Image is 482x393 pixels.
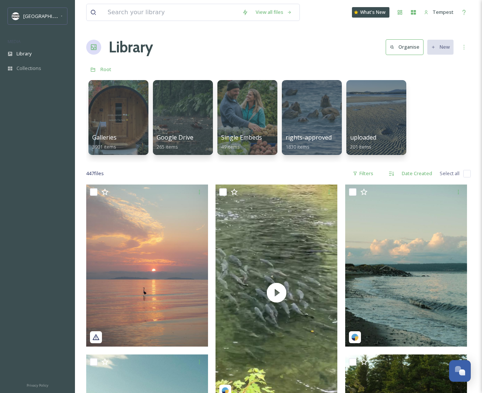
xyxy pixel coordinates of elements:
span: Galleries [92,133,117,141]
span: uploaded [350,133,376,141]
a: rights-approved1830 items [286,134,332,150]
span: Library [16,50,31,57]
a: Google Drive265 items [157,134,193,150]
div: Filters [349,166,377,181]
span: 3901 items [92,143,116,150]
span: Root [100,66,111,73]
button: Organise [386,39,424,55]
span: Tempest [433,9,454,15]
button: Open Chat [449,360,471,382]
span: MEDIA [7,39,21,44]
span: 265 items [157,143,178,150]
a: Galleries3901 items [92,134,117,150]
span: Collections [16,65,41,72]
input: Search your library [104,4,238,21]
span: Single Embeds [221,133,262,141]
a: Single Embeds49 items [221,134,262,150]
a: Tempest [420,5,457,19]
a: What's New [352,7,389,18]
a: uploaded201 items [350,134,376,150]
img: snapsea-logo.png [351,333,359,341]
span: 447 file s [86,170,104,177]
span: [GEOGRAPHIC_DATA] Tourism [23,12,90,19]
span: rights-approved [286,133,332,141]
span: Select all [440,170,460,177]
div: Date Created [398,166,436,181]
span: 201 items [350,143,371,150]
span: Privacy Policy [27,383,48,388]
img: parks%20beach.jpg [12,12,19,20]
a: View all files [252,5,296,19]
span: 1830 items [286,143,310,150]
span: Google Drive [157,133,193,141]
a: Library [109,36,153,58]
a: Root [100,65,111,74]
button: New [427,40,454,54]
img: coast.gaard-17883901473366168.jpeg [345,185,467,347]
a: Privacy Policy [27,380,48,389]
img: pnwmedia-5884363.jpg [86,185,208,347]
span: 49 items [221,143,240,150]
